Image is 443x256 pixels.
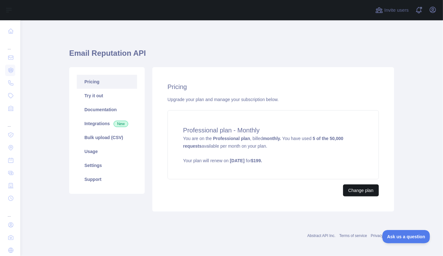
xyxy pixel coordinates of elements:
[5,38,15,51] div: ...
[339,234,367,238] a: Terms of service
[183,136,363,164] span: You are on the , billed You have used available per month on your plan.
[183,157,363,164] p: Your plan will renew on for
[77,117,137,131] a: Integrations New
[230,158,244,163] strong: [DATE]
[384,7,409,14] span: Invite users
[5,115,15,128] div: ...
[77,172,137,186] a: Support
[168,82,379,91] h2: Pricing
[371,234,394,238] a: Privacy policy
[374,5,410,15] button: Invite users
[382,230,430,243] iframe: Toggle Customer Support
[77,89,137,103] a: Try it out
[77,75,137,89] a: Pricing
[5,205,15,218] div: ...
[213,136,250,141] strong: Professional plan
[77,103,137,117] a: Documentation
[114,121,128,127] span: New
[77,131,137,144] a: Bulk upload (CSV)
[251,158,262,163] strong: $ 199 .
[69,48,394,63] h1: Email Reputation API
[183,126,363,135] h4: Professional plan - Monthly
[307,234,336,238] a: Abstract API Inc.
[168,96,379,103] div: Upgrade your plan and manage your subscription below.
[77,158,137,172] a: Settings
[343,184,379,196] button: Change plan
[77,144,137,158] a: Usage
[263,136,281,141] strong: monthly.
